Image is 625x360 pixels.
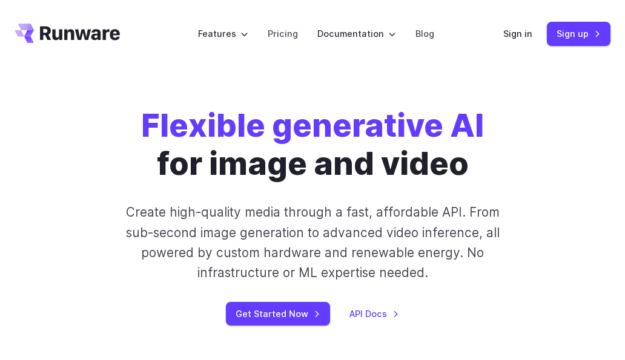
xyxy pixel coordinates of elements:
h1: for image and video [141,106,484,183]
label: Features [198,27,248,41]
a: Sign in [503,27,532,41]
a: API Docs [349,307,399,321]
a: Sign up [547,22,610,45]
a: Blog [415,27,434,41]
a: Pricing [268,27,298,41]
p: Create high-quality media through a fast, affordable API. From sub-second image generation to adv... [122,202,503,283]
label: Documentation [317,27,396,41]
a: Go to / [15,24,120,43]
strong: Flexible generative AI [141,106,484,145]
a: Get Started Now [226,302,330,326]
